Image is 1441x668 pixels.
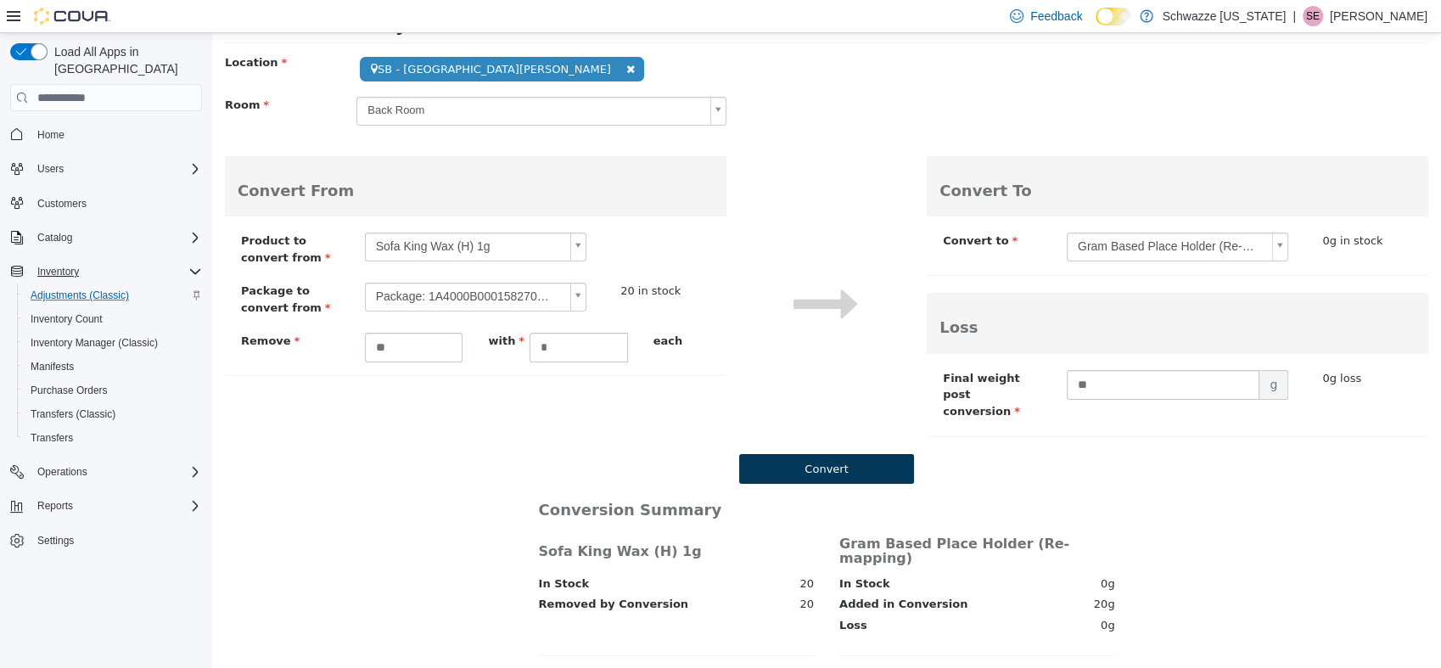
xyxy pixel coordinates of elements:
span: Package: 1A4000B00015827000013119 [154,250,351,278]
a: Back Room [144,64,514,93]
span: 0g [889,542,903,559]
button: Users [31,159,70,179]
span: Users [31,159,202,179]
span: Reports [31,496,202,516]
p: [PERSON_NAME] [1330,6,1427,26]
label: Loss [627,584,655,601]
span: Home [31,123,202,144]
button: Convert [527,421,702,451]
a: Purchase Orders [24,380,115,401]
nav: Complex example [10,115,202,597]
span: Inventory Manager (Classic) [31,336,158,350]
span: Users [37,162,64,176]
a: Sofa King Wax (H) 1g [153,199,374,228]
label: In Stock [327,542,377,559]
span: Operations [37,465,87,479]
span: Customers [31,193,202,214]
span: Sofa King Wax (H) 1g [154,200,351,227]
a: Home [31,125,71,145]
button: Purchase Orders [17,379,209,402]
span: Home [37,128,64,142]
span: Inventory Count [24,309,202,329]
a: Inventory Count [24,309,109,329]
button: Manifests [17,355,209,379]
span: SE [1306,6,1320,26]
span: Package to convert from [29,251,119,281]
a: Inventory Manager (Classic) [24,333,165,353]
span: Gram Based Place Holder (Re-mapping) [855,200,1053,227]
button: Inventory Count [17,307,209,331]
button: Inventory Manager (Classic) [17,331,209,355]
h4: Sofa King Wax (H) 1g [327,511,603,526]
a: Manifests [24,356,81,377]
span: 20 [587,563,602,580]
button: Transfers [17,426,209,450]
span: Manifests [31,360,74,373]
a: Transfers [24,428,80,448]
div: 0g loss [1102,337,1200,354]
span: Adjustments (Classic) [24,285,202,306]
p: Schwazze [US_STATE] [1162,6,1286,26]
span: Manifests [24,356,202,377]
button: Catalog [3,226,209,250]
span: Transfers (Classic) [24,404,202,424]
button: Inventory [31,261,86,282]
p: | [1292,6,1296,26]
h3: Convert From [25,149,502,166]
div: 20 in stock [408,250,490,267]
span: 20 [587,542,602,559]
span: each [441,301,471,314]
span: 20g [882,563,903,580]
a: Transfers (Classic) [24,404,122,424]
div: Stacey Edwards [1303,6,1323,26]
span: Product to convert from [29,201,119,231]
span: Location [13,23,75,36]
button: Home [3,121,209,146]
span: Inventory Manager (Classic) [24,333,202,353]
button: Reports [31,496,80,516]
h3: Loss [727,286,1203,303]
label: In Stock [627,542,677,559]
button: Users [3,157,209,181]
span: Final weight post conversion [731,339,808,385]
span: Reports [37,499,73,513]
a: Settings [31,530,81,551]
h3: Conversion Summary [327,469,603,486]
span: Transfers [31,431,73,445]
a: Adjustments (Classic) [24,285,136,306]
span: Inventory [37,265,79,278]
button: Operations [31,462,94,482]
span: Remove [29,301,87,314]
h3: Convert To [727,149,1203,166]
a: Package: 1A4000B00015827000013119 [153,250,374,278]
a: Customers [31,194,93,214]
span: Inventory [31,261,202,282]
span: Convert to [731,201,805,214]
label: Added in Conversion [627,563,755,580]
span: g [1047,337,1076,367]
span: 0g [889,584,903,601]
span: Feedback [1030,8,1082,25]
span: Transfers [24,428,202,448]
img: Cova [34,8,110,25]
span: Purchase Orders [24,380,202,401]
span: Load All Apps in [GEOGRAPHIC_DATA] [48,43,202,77]
span: Catalog [37,231,72,244]
span: SB - [GEOGRAPHIC_DATA][PERSON_NAME] [148,24,432,48]
span: Customers [37,197,87,211]
span: Settings [31,530,202,551]
span: Adjustments (Classic) [31,289,129,302]
span: with [276,301,312,314]
a: Gram Based Place Holder (Re-mapping) [855,199,1076,228]
button: Reports [3,494,209,518]
button: Catalog [31,227,79,248]
h4: Gram Based Place Holder (Re-mapping) [627,503,903,533]
span: Back Room [145,65,491,91]
div: 0g in stock [1110,199,1191,216]
button: Customers [3,191,209,216]
button: Inventory [3,260,209,283]
span: Purchase Orders [31,384,108,397]
button: Transfers (Classic) [17,402,209,426]
input: Dark Mode [1096,8,1131,25]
